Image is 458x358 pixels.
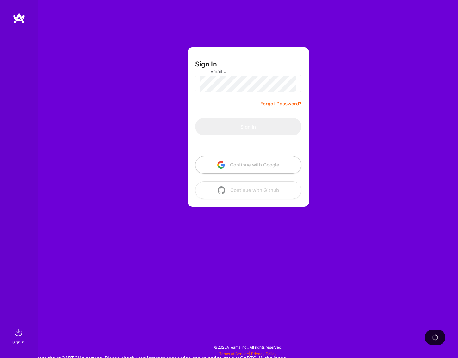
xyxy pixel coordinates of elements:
[219,351,249,356] a: Terms of Service
[218,186,225,194] img: icon
[219,351,277,356] span: |
[210,63,286,79] input: Email...
[12,326,25,339] img: sign in
[195,60,217,68] h3: Sign In
[38,339,458,355] div: © 2025 ATeams Inc., All rights reserved.
[195,181,301,199] button: Continue with Github
[431,333,440,342] img: loading
[217,161,225,169] img: icon
[12,339,24,345] div: Sign In
[260,100,301,108] a: Forgot Password?
[13,326,25,345] a: sign inSign In
[13,13,25,24] img: logo
[195,156,301,174] button: Continue with Google
[251,351,277,356] a: Privacy Policy
[195,118,301,135] button: Sign In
